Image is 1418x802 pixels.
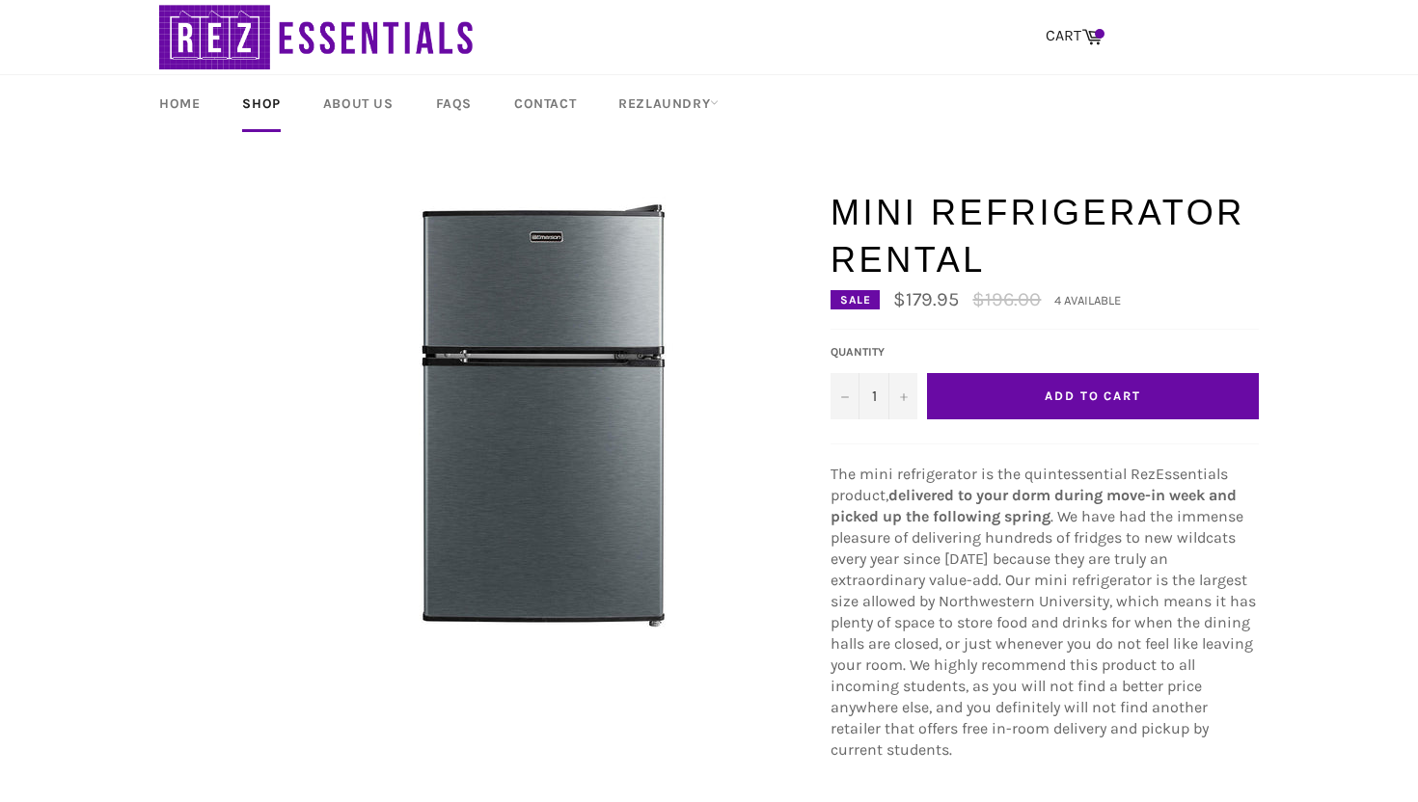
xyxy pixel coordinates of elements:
[1036,16,1112,57] a: CART
[972,288,1041,310] s: $196.00
[417,75,491,132] a: FAQs
[831,344,917,361] label: Quantity
[140,75,219,132] a: Home
[599,75,738,132] a: RezLaundry
[495,75,595,132] a: Contact
[927,373,1259,419] button: Add to Cart
[831,373,859,419] button: Decrease quantity
[223,75,299,132] a: Shop
[1045,388,1141,403] span: Add to Cart
[1054,293,1121,307] span: 4 available
[893,288,959,310] span: $179.95
[888,373,917,419] button: Increase quantity
[831,465,1228,504] span: The mini refrigerator is the quintessential RezEssentials product,
[831,290,880,309] div: Sale
[831,486,1237,525] strong: delivered to your dorm during move-in week and picked up the following spring
[303,189,766,652] img: Mini Refrigerator Rental
[831,189,1259,284] h1: Mini Refrigerator Rental
[304,75,413,132] a: About Us
[831,507,1256,759] span: . We have had the immense pleasure of delivering hundreds of fridges to new wildcats every year s...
